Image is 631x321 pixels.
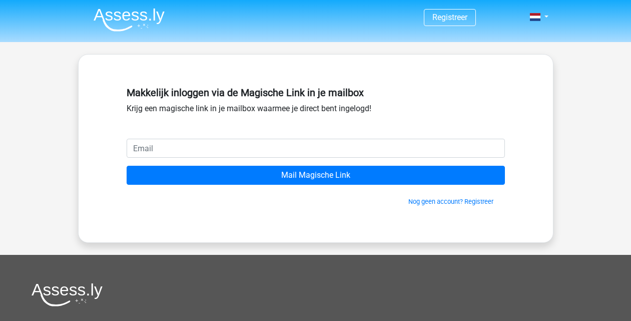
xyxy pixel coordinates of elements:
input: Mail Magische Link [127,166,505,185]
div: Krijg een magische link in je mailbox waarmee je direct bent ingelogd! [127,83,505,139]
img: Assessly logo [32,283,103,306]
a: Nog geen account? Registreer [408,198,493,205]
h5: Makkelijk inloggen via de Magische Link in je mailbox [127,87,505,99]
img: Assessly [94,8,165,32]
input: Email [127,139,505,158]
a: Registreer [432,13,467,22]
